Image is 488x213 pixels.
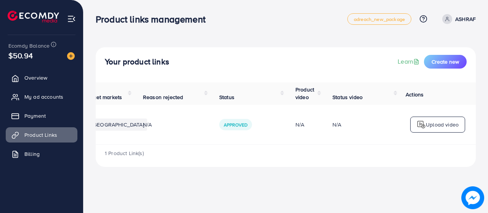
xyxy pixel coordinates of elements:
[461,186,484,209] img: image
[417,120,426,129] img: logo
[432,58,459,66] span: Create new
[8,11,59,22] img: logo
[439,14,476,24] a: ASHRAF
[219,93,234,101] span: Status
[295,121,314,128] div: N/A
[67,14,76,23] img: menu
[24,93,63,101] span: My ad accounts
[6,89,77,104] a: My ad accounts
[332,93,363,101] span: Status video
[24,150,40,158] span: Billing
[6,70,77,85] a: Overview
[398,57,421,66] a: Learn
[24,112,46,120] span: Payment
[105,57,169,67] h4: Your product links
[347,13,411,25] a: adreach_new_package
[105,149,144,157] span: 1 Product Link(s)
[67,52,75,60] img: image
[96,14,212,25] h3: Product links management
[6,108,77,123] a: Payment
[24,131,57,139] span: Product Links
[6,127,77,143] a: Product Links
[89,119,147,131] li: [GEOGRAPHIC_DATA]
[455,14,476,24] p: ASHRAF
[24,74,47,82] span: Overview
[406,91,424,98] span: Actions
[354,17,405,22] span: adreach_new_package
[426,120,459,129] p: Upload video
[295,86,314,101] span: Product video
[143,121,152,128] span: N/A
[86,93,122,101] span: Target markets
[332,121,341,128] div: N/A
[8,42,50,50] span: Ecomdy Balance
[424,55,467,69] button: Create new
[8,50,33,61] span: $50.94
[224,122,247,128] span: Approved
[143,93,183,101] span: Reason rejected
[6,146,77,162] a: Billing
